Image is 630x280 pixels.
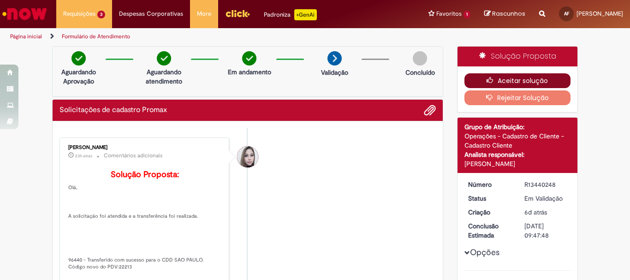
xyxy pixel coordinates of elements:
[464,11,470,18] span: 1
[237,146,258,167] div: Daniele Aparecida Queiroz
[464,73,571,88] button: Aceitar solução
[436,9,462,18] span: Favoritos
[524,208,547,216] time: 22/08/2025 14:47:38
[464,122,571,131] div: Grupo de Atribuição:
[458,47,578,66] div: Solução Proposta
[461,194,518,203] dt: Status
[327,51,342,66] img: arrow-next.png
[461,208,518,217] dt: Criação
[111,169,179,180] b: Solução Proposta:
[524,208,567,217] div: 22/08/2025 14:47:38
[97,11,105,18] span: 3
[464,150,571,159] div: Analista responsável:
[63,9,95,18] span: Requisições
[1,5,48,23] img: ServiceNow
[564,11,569,17] span: AF
[524,194,567,203] div: Em Validação
[62,33,130,40] a: Formulário de Atendimento
[413,51,427,66] img: img-circle-grey.png
[71,51,86,66] img: check-circle-green.png
[484,10,525,18] a: Rascunhos
[294,9,317,20] p: +GenAi
[75,153,92,159] span: 23h atrás
[464,90,571,105] button: Rejeitar Solução
[197,9,211,18] span: More
[492,9,525,18] span: Rascunhos
[142,67,186,86] p: Aguardando atendimento
[461,180,518,189] dt: Número
[242,51,256,66] img: check-circle-green.png
[119,9,183,18] span: Despesas Corporativas
[524,208,547,216] span: 6d atrás
[228,67,271,77] p: Em andamento
[7,28,413,45] ul: Trilhas de página
[56,67,101,86] p: Aguardando Aprovação
[59,106,167,114] h2: Solicitações de cadastro Promax Histórico de tíquete
[264,9,317,20] div: Padroniza
[157,51,171,66] img: check-circle-green.png
[321,68,348,77] p: Validação
[424,104,436,116] button: Adicionar anexos
[104,152,163,160] small: Comentários adicionais
[524,221,567,240] div: [DATE] 09:47:48
[68,145,222,150] div: [PERSON_NAME]
[10,33,42,40] a: Página inicial
[75,153,92,159] time: 26/08/2025 17:29:32
[577,10,623,18] span: [PERSON_NAME]
[464,131,571,150] div: Operações - Cadastro de Cliente - Cadastro Cliente
[461,221,518,240] dt: Conclusão Estimada
[524,180,567,189] div: R13440248
[405,68,435,77] p: Concluído
[464,159,571,168] div: [PERSON_NAME]
[225,6,250,20] img: click_logo_yellow_360x200.png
